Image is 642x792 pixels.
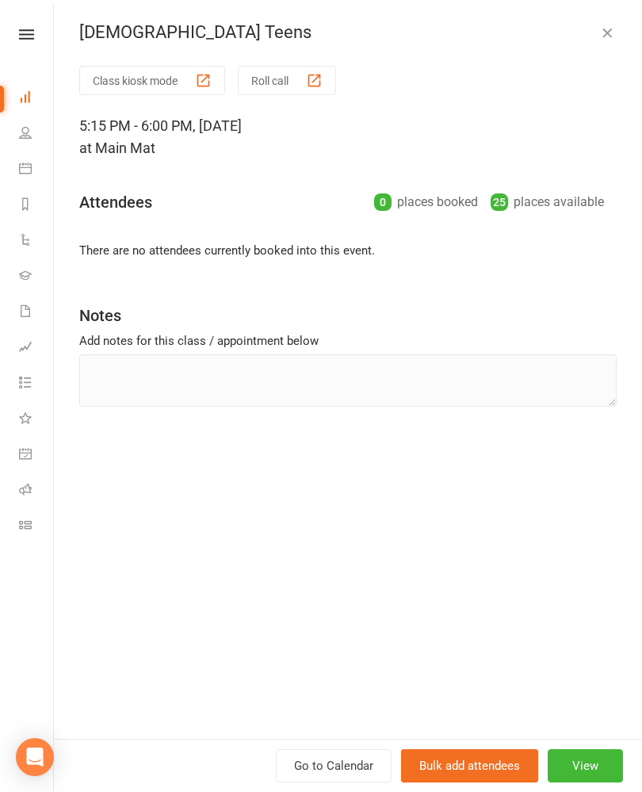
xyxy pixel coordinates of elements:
li: There are no attendees currently booked into this event. [79,241,617,260]
div: Add notes for this class / appointment below [79,331,617,350]
a: Reports [19,188,55,224]
a: Calendar [19,152,55,188]
div: 25 [491,193,508,211]
a: Dashboard [19,81,55,117]
div: Open Intercom Messenger [16,738,54,776]
div: 0 [374,193,392,211]
a: Assessments [19,331,55,366]
div: [DEMOGRAPHIC_DATA] Teens [54,22,642,43]
a: Roll call kiosk mode [19,473,55,509]
button: Bulk add attendees [401,749,538,782]
a: Class kiosk mode [19,509,55,545]
button: Class kiosk mode [79,66,225,95]
span: at Main Mat [79,140,155,156]
div: 5:15 PM - 6:00 PM, [DATE] [79,115,617,159]
button: Roll call [238,66,336,95]
div: Attendees [79,191,152,213]
a: People [19,117,55,152]
a: Go to Calendar [276,749,392,782]
a: General attendance kiosk mode [19,438,55,473]
a: What's New [19,402,55,438]
div: places available [491,191,604,213]
div: places booked [374,191,478,213]
button: View [548,749,623,782]
div: Notes [79,304,121,327]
